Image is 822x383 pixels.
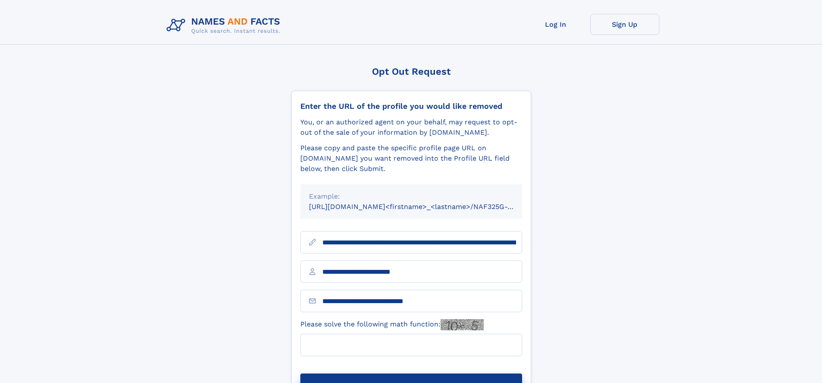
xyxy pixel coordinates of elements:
a: Sign Up [590,14,659,35]
label: Please solve the following math function: [300,319,484,330]
div: Opt Out Request [291,66,531,77]
div: You, or an authorized agent on your behalf, may request to opt-out of the sale of your informatio... [300,117,522,138]
a: Log In [521,14,590,35]
img: Logo Names and Facts [163,14,287,37]
div: Enter the URL of the profile you would like removed [300,101,522,111]
small: [URL][DOMAIN_NAME]<firstname>_<lastname>/NAF325G-xxxxxxxx [309,203,539,211]
div: Example: [309,191,513,202]
div: Please copy and paste the specific profile page URL on [DOMAIN_NAME] you want removed into the Pr... [300,143,522,174]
